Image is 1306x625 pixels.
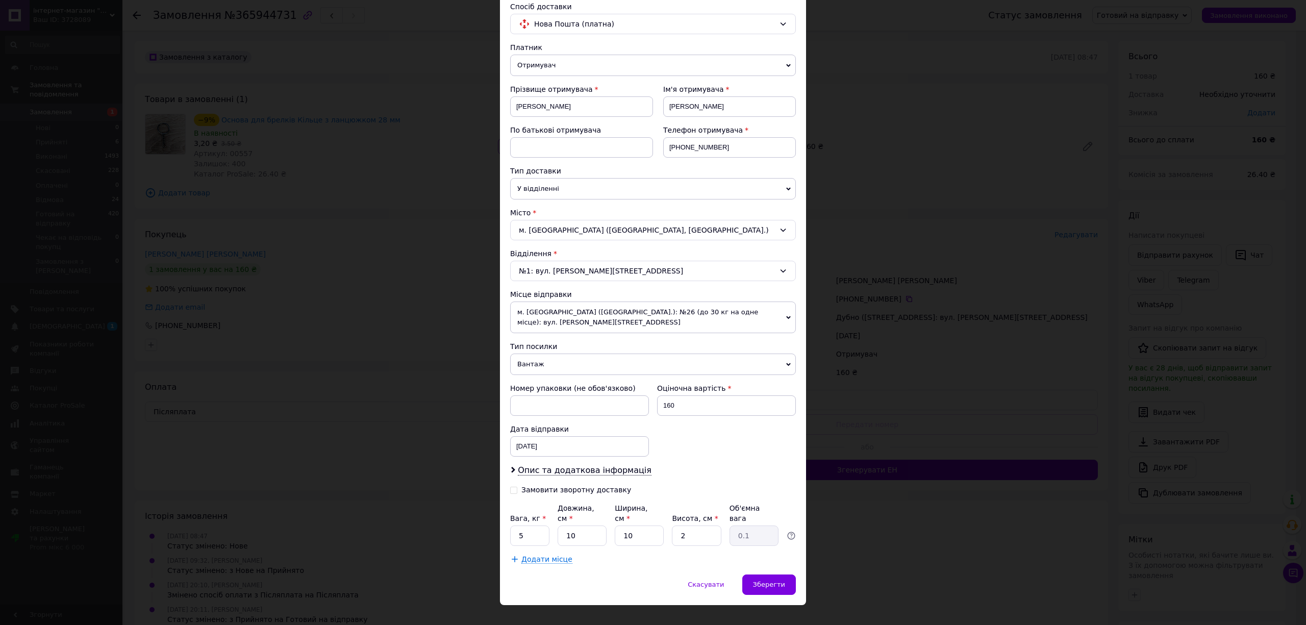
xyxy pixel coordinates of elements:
span: У відділенні [510,178,796,199]
div: №1: вул. [PERSON_NAME][STREET_ADDRESS] [510,261,796,281]
span: Отримувач [510,55,796,76]
label: Довжина, см [558,504,594,522]
span: Ім'я отримувача [663,85,724,93]
span: Телефон отримувача [663,126,743,134]
label: Вага, кг [510,514,546,522]
div: Оціночна вартість [657,383,796,393]
span: Вантаж [510,354,796,375]
div: Дата відправки [510,424,649,434]
div: м. [GEOGRAPHIC_DATA] ([GEOGRAPHIC_DATA], [GEOGRAPHIC_DATA].) [510,220,796,240]
div: Спосіб доставки [510,2,796,12]
span: Тип доставки [510,167,561,175]
div: Відділення [510,248,796,259]
div: Місто [510,208,796,218]
span: Прізвище отримувача [510,85,593,93]
span: Зберегти [753,581,785,588]
span: Місце відправки [510,290,572,298]
input: +380 [663,137,796,158]
span: Скасувати [688,581,724,588]
span: Нова Пошта (платна) [534,18,775,30]
span: м. [GEOGRAPHIC_DATA] ([GEOGRAPHIC_DATA].): №26 (до 30 кг на одне місце): вул. [PERSON_NAME][STREE... [510,302,796,333]
span: По батькові отримувача [510,126,601,134]
div: Замовити зворотну доставку [521,486,631,494]
label: Висота, см [672,514,718,522]
label: Ширина, см [615,504,647,522]
span: Додати місце [521,555,572,564]
div: Номер упаковки (не обов'язково) [510,383,649,393]
span: Тип посилки [510,342,557,351]
span: Опис та додаткова інформація [518,465,651,476]
div: Об'ємна вага [730,503,778,523]
span: Платник [510,43,542,52]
